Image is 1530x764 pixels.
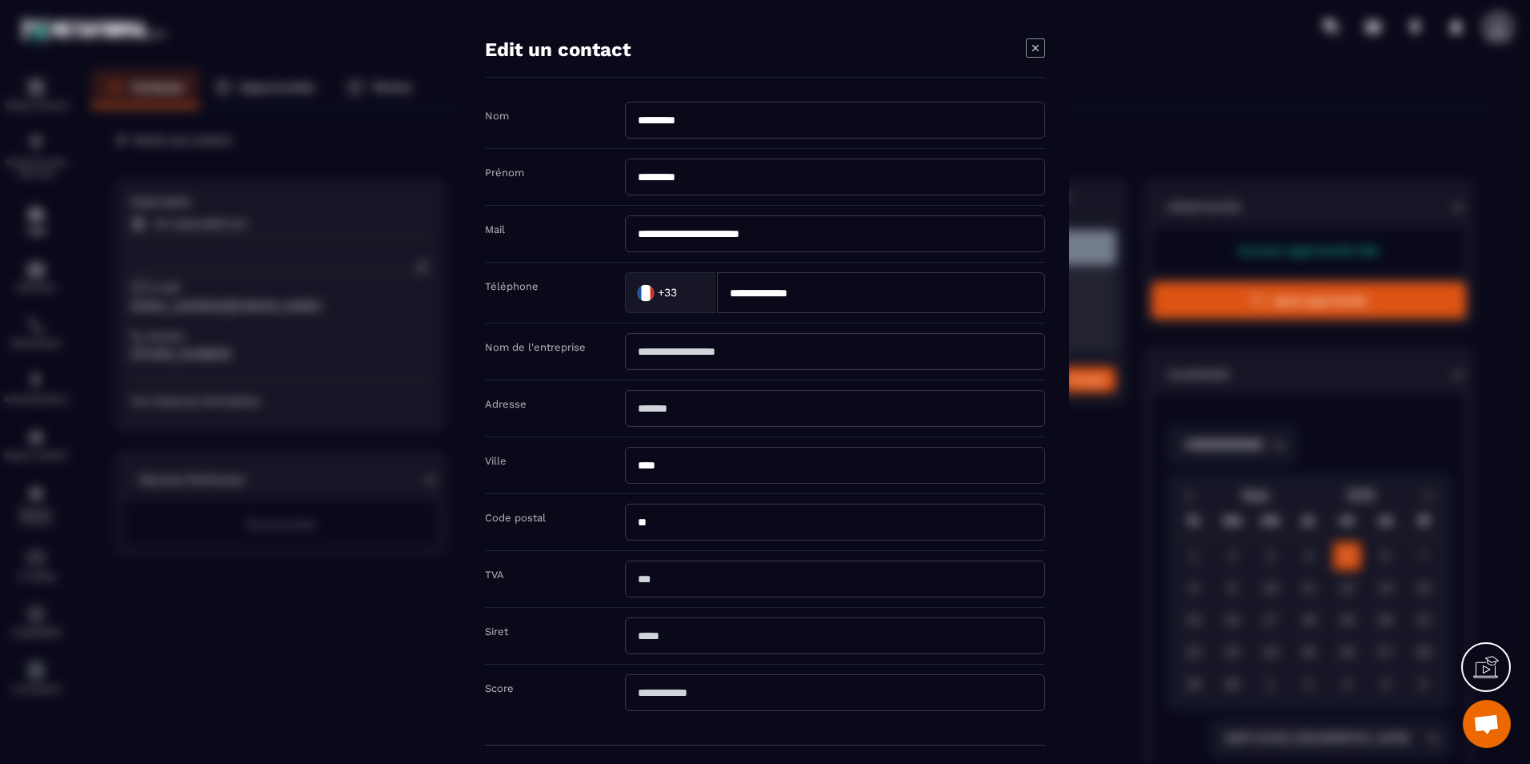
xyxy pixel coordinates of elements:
input: Search for option [680,280,700,304]
div: Search for option [625,272,717,313]
img: Country Flag [630,276,662,308]
h4: Edit un contact [485,38,631,61]
span: +33 [658,284,677,300]
label: Nom [485,110,509,122]
label: Prénom [485,167,524,179]
label: Nom de l'entreprise [485,341,586,353]
label: Téléphone [485,280,539,292]
label: Siret [485,625,508,637]
a: Ouvrir le chat [1463,700,1511,748]
label: Code postal [485,512,546,524]
label: Score [485,682,514,694]
label: TVA [485,569,504,581]
label: Adresse [485,398,527,410]
label: Ville [485,455,507,467]
label: Mail [485,223,505,235]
